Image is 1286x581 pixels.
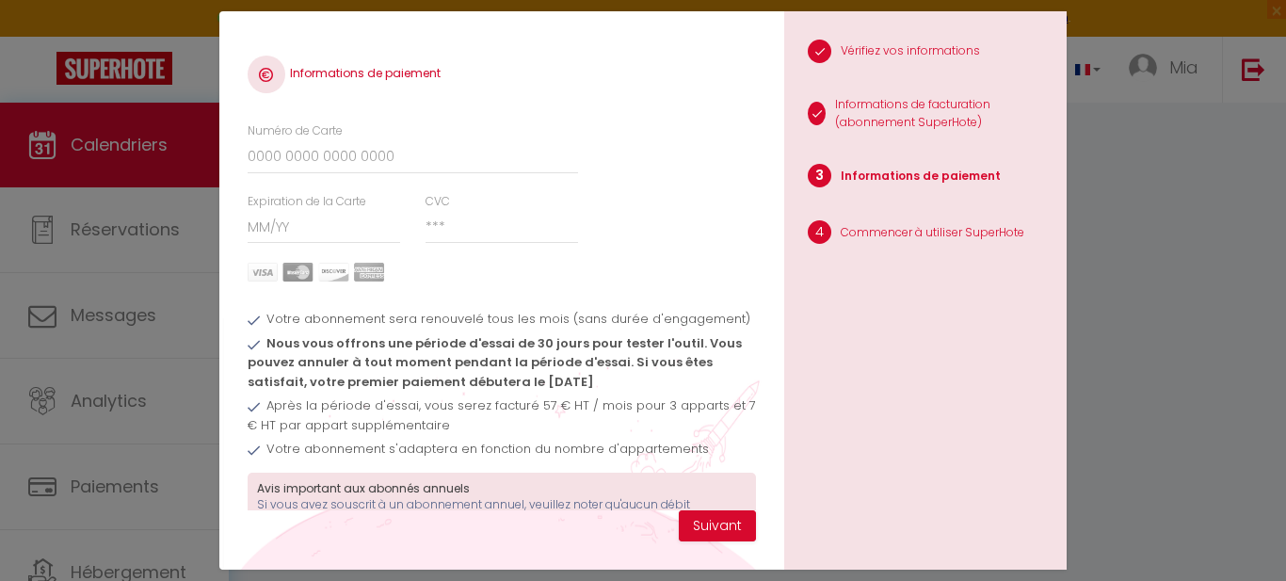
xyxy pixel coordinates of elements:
[248,263,384,282] img: carts.png
[266,310,750,328] span: Votre abonnement sera renouvelé tous les mois (sans durée d'engagement)
[808,220,831,244] span: 4
[248,56,756,93] h4: Informations de paiement
[248,140,578,174] input: 0000 0000 0000 0000
[248,193,366,211] label: Expiration de la Carte
[426,193,450,211] label: CVC
[784,30,1067,77] li: Vérifiez vos informations
[248,396,756,433] span: Après la période d'essai, vous serez facturé 57 € HT / mois pour 3 apparts et 7 € HT par appart s...
[784,87,1067,146] li: Informations de facturation (abonnement SuperHote)
[248,210,401,244] input: MM/YY
[248,334,742,391] span: Nous vous offrons une période d'essai de 30 jours pour tester l'outil. Vous pouvez annuler à tout...
[248,122,343,140] label: Numéro de Carte
[784,154,1067,202] li: Informations de paiement
[679,510,756,542] button: Suivant
[257,482,747,495] h3: Avis important aux abonnés annuels
[808,164,831,187] span: 3
[784,211,1067,258] li: Commencer à utiliser SuperHote
[266,440,709,458] span: Votre abonnement s'adaptera en fonction du nombre d'appartements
